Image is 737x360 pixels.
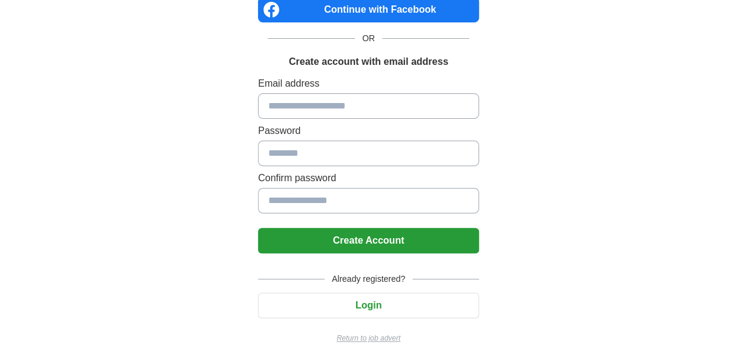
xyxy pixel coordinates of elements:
label: Password [258,124,479,138]
a: Login [258,300,479,310]
label: Email address [258,76,479,91]
span: Already registered? [325,273,412,285]
h1: Create account with email address [289,55,448,69]
button: Login [258,293,479,318]
label: Confirm password [258,171,479,185]
a: Return to job advert [258,333,479,344]
span: OR [355,32,382,45]
button: Create Account [258,228,479,253]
